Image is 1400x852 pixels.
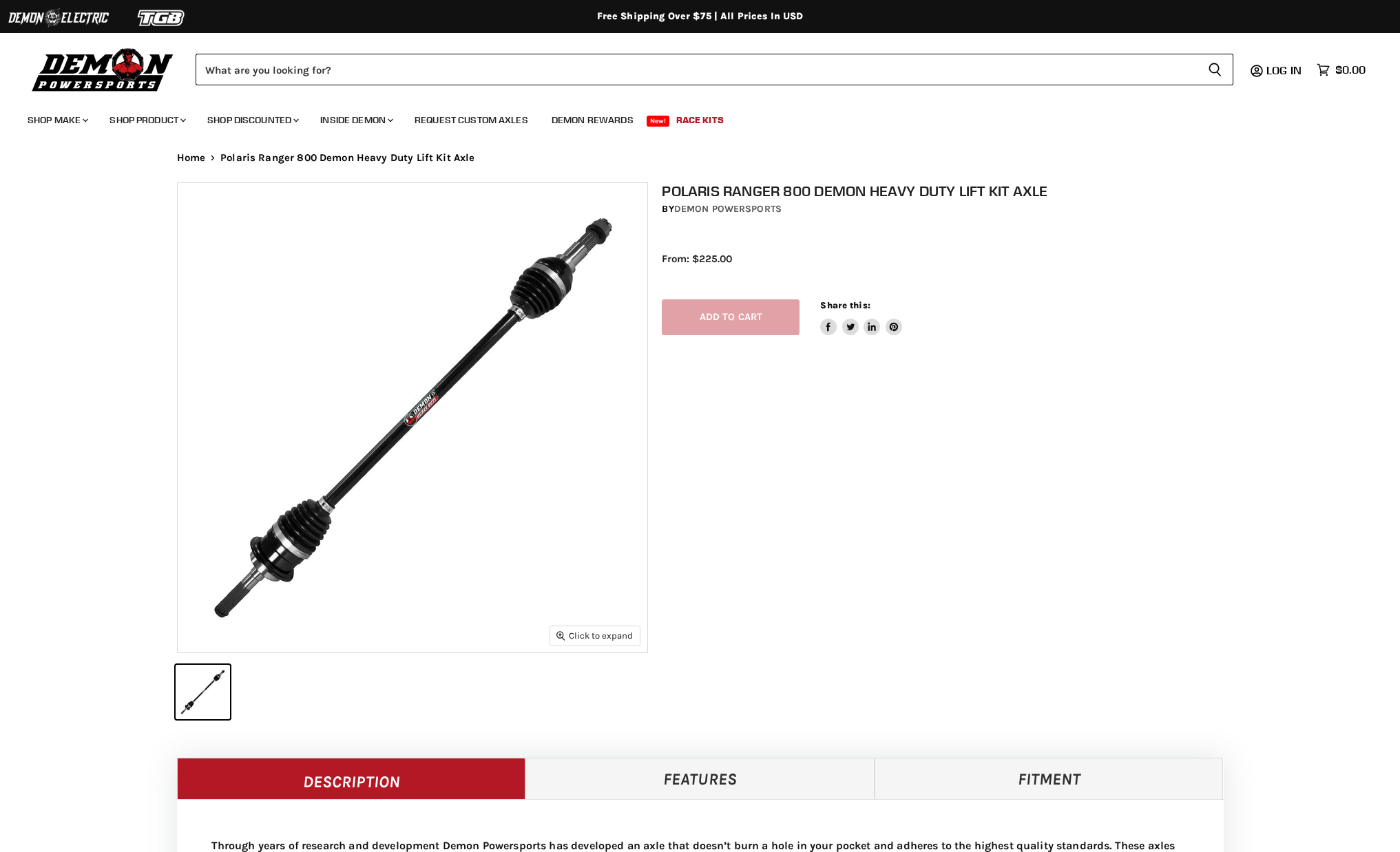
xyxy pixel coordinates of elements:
span: Log in [1266,63,1302,77]
h1: Polaris Ranger 800 Demon Heavy Duty Lift Kit Axle [662,182,1237,200]
a: Description [177,758,526,799]
a: Shop Product [99,106,194,134]
img: TGB Logo 2 [110,5,213,31]
img: Demon Electric Logo 2 [7,5,110,31]
input: Search [196,54,1197,85]
a: Fitment [875,758,1224,799]
a: Shop Discounted [197,106,307,134]
a: Demon Powersports [674,203,782,215]
img: IMAGE [178,183,647,652]
span: Share this: [820,300,870,310]
a: Features [525,758,875,799]
span: Polaris Ranger 800 Demon Heavy Duty Lift Kit Axle [220,152,474,164]
ul: Main menu [17,100,1362,134]
a: Inside Demon [310,106,401,134]
a: Demon Rewards [541,106,644,134]
img: Demon Powersports [28,45,178,94]
div: by [662,202,1237,217]
div: Free Shipping Over $75 | All Prices In USD [149,10,1251,23]
a: Log in [1260,64,1310,76]
a: Shop Make [17,106,96,134]
nav: Breadcrumbs [149,152,1251,164]
span: $0.00 [1335,63,1366,76]
a: Request Custom Axles [404,106,539,134]
span: From: $225.00 [662,253,732,265]
button: IMAGE thumbnail [176,665,230,719]
a: $0.00 [1310,60,1372,80]
a: Race Kits [666,106,734,134]
aside: Share this: [820,299,902,336]
button: Click to expand [550,626,640,645]
button: Search [1197,54,1233,85]
span: New! [647,116,670,127]
a: Home [177,152,206,164]
form: Product [196,54,1233,85]
span: Click to expand [556,630,633,641]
